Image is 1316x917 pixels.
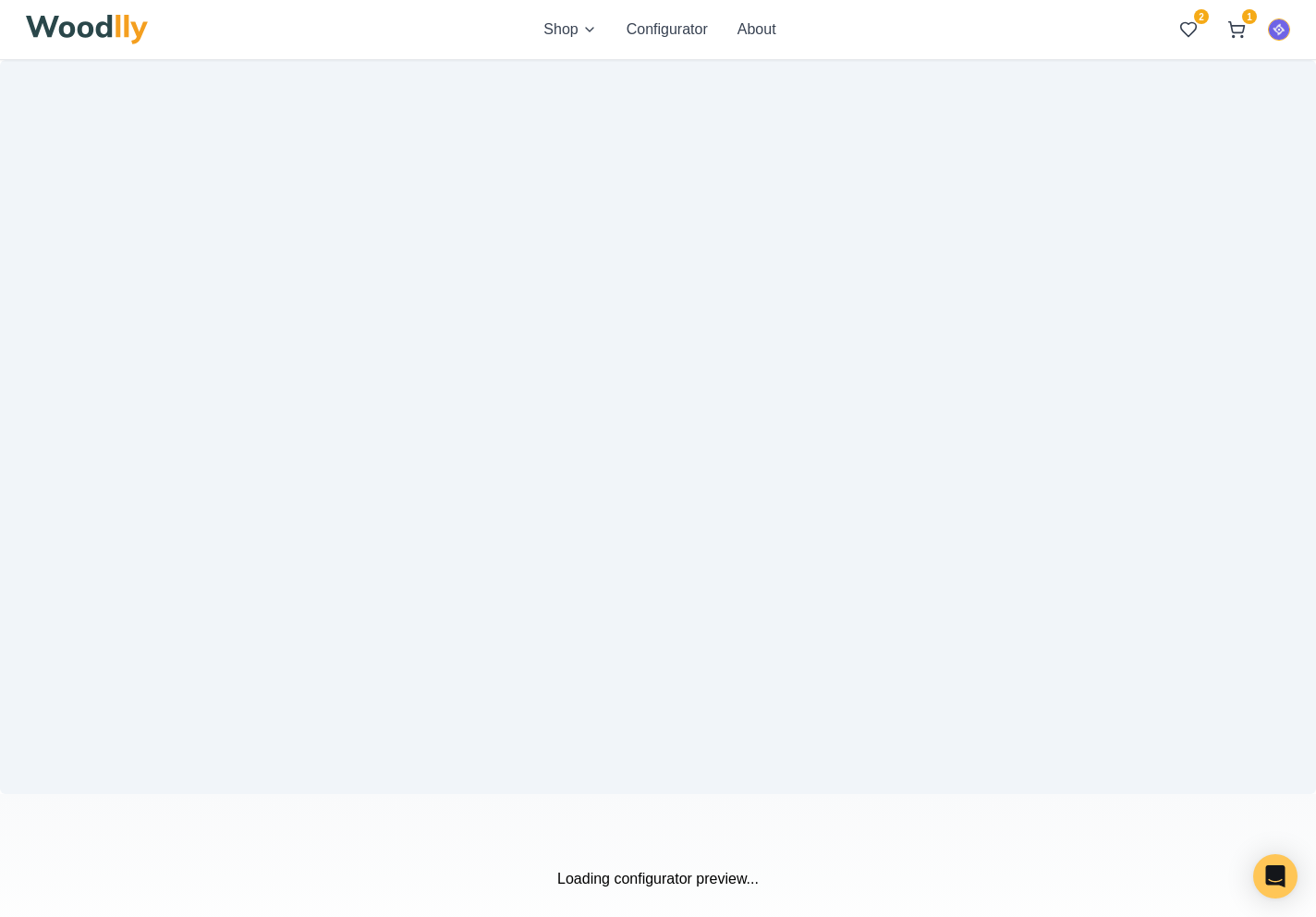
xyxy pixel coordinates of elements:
[1194,9,1209,24] span: 2
[1220,13,1253,46] button: 1
[26,868,1290,890] p: Loading configurator preview...
[737,18,776,41] button: About
[1268,18,1290,41] button: The AI
[1172,13,1205,46] button: 2
[1253,854,1298,899] div: Open Intercom Messenger
[543,18,596,41] button: Shop
[1242,9,1257,24] span: 1
[1269,19,1289,40] img: The AI
[627,18,708,41] button: Configurator
[26,15,148,44] img: Woodlly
